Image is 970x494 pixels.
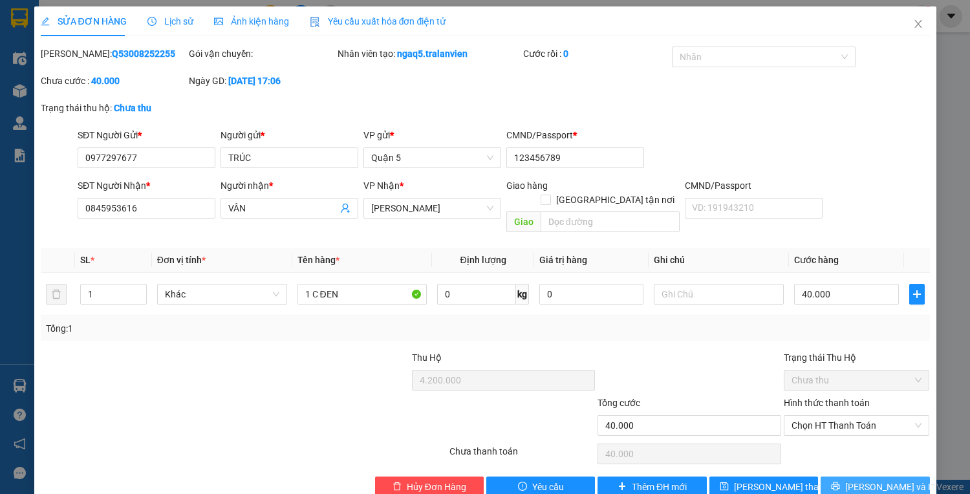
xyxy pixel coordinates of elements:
[41,17,50,26] span: edit
[80,255,91,265] span: SL
[41,16,127,27] span: SỬA ĐƠN HÀNG
[157,255,206,265] span: Đơn vị tính
[654,284,784,305] input: Ghi Chú
[784,398,870,408] label: Hình thức thanh toán
[147,16,193,27] span: Lịch sử
[598,398,640,408] span: Tổng cước
[685,178,823,193] div: CMND/Passport
[506,128,644,142] div: CMND/Passport
[41,101,224,115] div: Trạng thái thu hộ:
[228,76,281,86] b: [DATE] 17:06
[845,480,936,494] span: [PERSON_NAME] và In
[41,47,187,61] div: [PERSON_NAME]:
[16,16,81,81] img: logo.jpg
[539,255,587,265] span: Giá trị hàng
[147,17,156,26] span: clock-circle
[371,148,493,167] span: Quận 5
[506,211,541,232] span: Giao
[792,370,922,390] span: Chưa thu
[448,444,597,467] div: Chưa thanh toán
[734,480,837,494] span: [PERSON_NAME] thay đổi
[794,255,839,265] span: Cước hàng
[900,6,936,43] button: Close
[221,128,358,142] div: Người gửi
[720,482,729,492] span: save
[310,17,320,27] img: icon
[518,482,527,492] span: exclamation-circle
[371,199,493,218] span: Lê Hồng Phong
[114,103,151,113] b: Chưa thu
[516,284,529,305] span: kg
[214,16,289,27] span: Ảnh kiện hàng
[913,19,923,29] span: close
[460,255,506,265] span: Định lượng
[632,480,687,494] span: Thêm ĐH mới
[412,352,442,363] span: Thu Hộ
[792,416,922,435] span: Chọn HT Thanh Toán
[551,193,680,207] span: [GEOGRAPHIC_DATA] tận nơi
[109,49,178,59] b: [DOMAIN_NAME]
[363,180,400,191] span: VP Nhận
[46,321,376,336] div: Tổng: 1
[523,47,669,61] div: Cước rồi :
[506,180,548,191] span: Giao hàng
[189,47,335,61] div: Gói vận chuyển:
[78,178,215,193] div: SĐT Người Nhận
[221,178,358,193] div: Người nhận
[541,211,680,232] input: Dọc đường
[784,350,930,365] div: Trạng thái Thu Hộ
[214,17,223,26] span: picture
[310,16,446,27] span: Yêu cầu xuất hóa đơn điện tử
[189,74,335,88] div: Ngày GD:
[91,76,120,86] b: 40.000
[363,128,501,142] div: VP gửi
[649,248,789,273] th: Ghi chú
[831,482,840,492] span: printer
[532,480,564,494] span: Yêu cầu
[112,48,175,59] b: Q53008252255
[297,284,427,305] input: VD: Bàn, Ghế
[910,289,924,299] span: plus
[618,482,627,492] span: plus
[41,74,187,88] div: Chưa cước :
[909,284,925,305] button: plus
[46,284,67,305] button: delete
[140,16,171,47] img: logo.jpg
[563,48,568,59] b: 0
[16,83,47,144] b: Trà Lan Viên
[397,48,468,59] b: ngaq5.tralanvien
[78,128,215,142] div: SĐT Người Gửi
[340,203,350,213] span: user-add
[297,255,339,265] span: Tên hàng
[407,480,466,494] span: Hủy Đơn Hàng
[80,19,128,147] b: Trà Lan Viên - Gửi khách hàng
[165,285,279,304] span: Khác
[338,47,521,61] div: Nhân viên tạo:
[393,482,402,492] span: delete
[109,61,178,78] li: (c) 2017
